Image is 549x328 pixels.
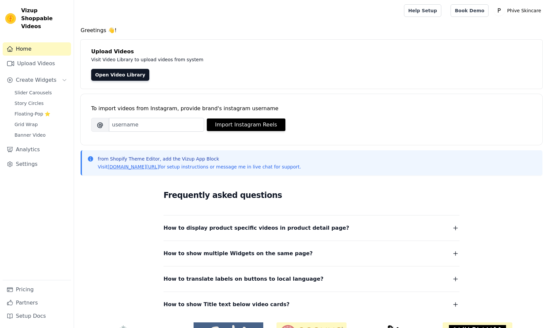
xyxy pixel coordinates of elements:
[108,164,159,169] a: [DOMAIN_NAME][URL]
[404,4,441,17] a: Help Setup
[3,57,71,70] a: Upload Videos
[15,121,38,128] span: Grid Wrap
[15,100,44,107] span: Story Circles
[3,42,71,56] a: Home
[3,73,71,87] button: Create Widgets
[11,109,71,118] a: Floating-Pop ⭐
[3,296,71,309] a: Partners
[164,189,459,202] h2: Frequently asked questions
[98,164,301,170] p: Visit for setup instructions or message me in live chat for support.
[21,7,68,30] span: Vizup Shoppable Videos
[164,300,290,309] span: How to show Title text below video cards?
[451,4,489,17] a: Book Demo
[3,309,71,323] a: Setup Docs
[3,283,71,296] a: Pricing
[15,132,46,138] span: Banner Video
[504,5,544,17] p: Phive Skincare
[494,5,544,17] button: P Phive Skincare
[11,130,71,140] a: Banner Video
[3,143,71,156] a: Analytics
[5,13,16,24] img: Vizup
[164,223,349,233] span: How to display product specific videos in product detail page?
[15,89,52,96] span: Slider Carousels
[11,99,71,108] a: Story Circles
[164,300,459,309] button: How to show Title text below video cards?
[81,26,542,34] h4: Greetings 👋!
[164,274,323,284] span: How to translate labels on buttons to local language?
[91,48,532,56] h4: Upload Videos
[11,120,71,129] a: Grid Wrap
[164,223,459,233] button: How to display product specific videos in product detail page?
[109,118,204,132] input: username
[11,88,71,97] a: Slider Carousels
[164,274,459,284] button: How to translate labels on buttons to local language?
[16,76,56,84] span: Create Widgets
[91,118,109,132] span: @
[164,249,459,258] button: How to show multiple Widgets on the same page?
[497,7,501,14] text: P
[164,249,313,258] span: How to show multiple Widgets on the same page?
[91,69,149,81] a: Open Video Library
[91,105,532,113] div: To import videos from Instagram, provide brand's instagram username
[91,56,387,64] p: Visit Video Library to upload videos from system
[15,111,50,117] span: Floating-Pop ⭐
[3,158,71,171] a: Settings
[207,118,285,131] button: Import Instagram Reels
[98,156,301,162] p: from Shopify Theme Editor, add the Vizup App Block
